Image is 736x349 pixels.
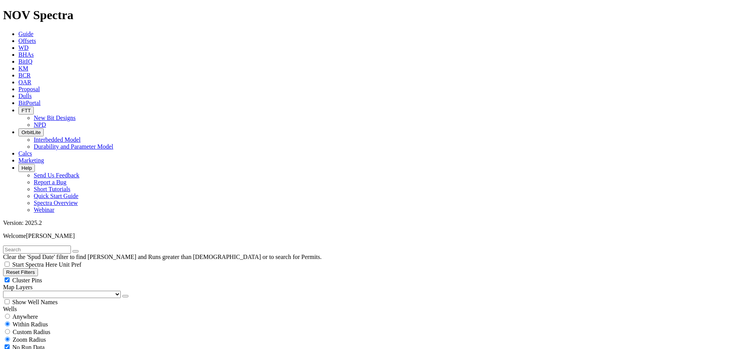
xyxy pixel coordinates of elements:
a: BCR [18,72,31,79]
span: Unit Pref [59,261,81,268]
span: Within Radius [13,321,48,328]
span: Help [21,165,32,171]
span: Start Spectra Here [12,261,57,268]
p: Welcome [3,233,733,239]
span: [PERSON_NAME] [26,233,75,239]
a: BitPortal [18,100,41,106]
a: Calcs [18,150,32,157]
a: New Bit Designs [34,115,76,121]
a: OAR [18,79,31,85]
a: BHAs [18,51,34,58]
a: Durability and Parameter Model [34,143,113,150]
a: Offsets [18,38,36,44]
span: Anywhere [12,313,38,320]
button: FTT [18,107,34,115]
input: Search [3,246,71,254]
a: Interbedded Model [34,136,80,143]
span: Cluster Pins [12,277,42,283]
a: WD [18,44,29,51]
span: Show Well Names [12,299,58,305]
a: Dulls [18,93,32,99]
span: Custom Radius [13,329,50,335]
span: Map Layers [3,284,33,290]
button: Help [18,164,35,172]
a: Guide [18,31,33,37]
span: Zoom Radius [13,336,46,343]
a: Proposal [18,86,40,92]
a: KM [18,65,28,72]
a: Marketing [18,157,44,164]
a: Webinar [34,206,54,213]
button: Reset Filters [3,268,38,276]
input: Start Spectra Here [5,262,10,267]
a: Report a Bug [34,179,66,185]
span: OrbitLite [21,129,41,135]
div: Wells [3,306,733,313]
a: Send Us Feedback [34,172,79,179]
a: NPD [34,121,46,128]
a: Quick Start Guide [34,193,78,199]
div: Version: 2025.2 [3,220,733,226]
a: Short Tutorials [34,186,71,192]
span: FTT [21,108,31,113]
h1: NOV Spectra [3,8,733,22]
button: OrbitLite [18,128,44,136]
a: Spectra Overview [34,200,78,206]
span: Clear the 'Spud Date' filter to find [PERSON_NAME] and Runs greater than [DEMOGRAPHIC_DATA] or to... [3,254,322,260]
a: BitIQ [18,58,32,65]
